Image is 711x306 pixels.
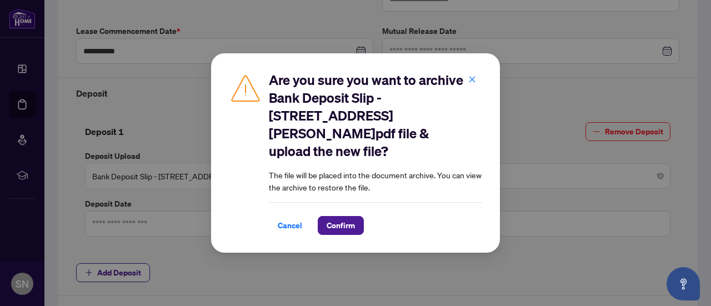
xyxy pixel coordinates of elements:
[269,71,482,160] h2: Are you sure you want to archive Bank Deposit Slip - [STREET_ADDRESS][PERSON_NAME]pdf file & uplo...
[318,216,364,235] button: Confirm
[327,217,355,234] span: Confirm
[667,267,700,300] button: Open asap
[229,71,262,104] img: Caution Icon
[468,76,476,83] span: close
[278,217,302,234] span: Cancel
[269,71,482,235] div: The file will be placed into the document archive. You can view the archive to restore the file.
[269,216,311,235] button: Cancel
